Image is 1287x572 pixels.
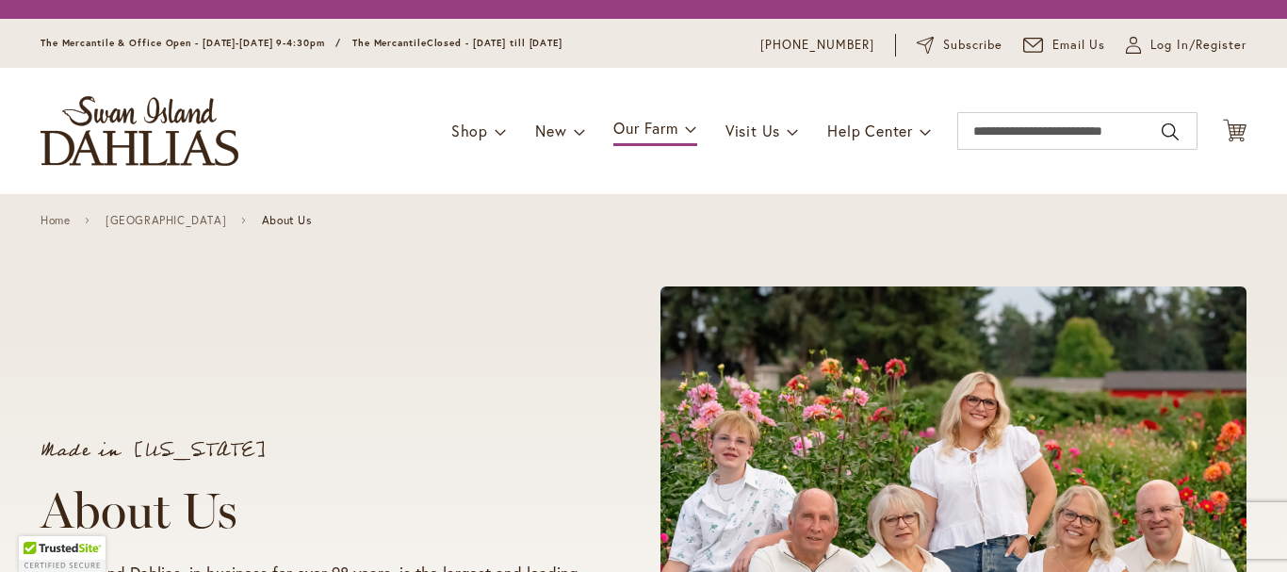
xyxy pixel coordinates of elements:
[943,36,1002,55] span: Subscribe
[827,121,913,140] span: Help Center
[106,214,226,227] a: [GEOGRAPHIC_DATA]
[1126,36,1246,55] a: Log In/Register
[760,36,874,55] a: [PHONE_NUMBER]
[1052,36,1106,55] span: Email Us
[725,121,780,140] span: Visit Us
[1150,36,1246,55] span: Log In/Register
[41,37,427,49] span: The Mercantile & Office Open - [DATE]-[DATE] 9-4:30pm / The Mercantile
[19,536,106,572] div: TrustedSite Certified
[41,441,589,460] p: Made in [US_STATE]
[262,214,312,227] span: About Us
[535,121,566,140] span: New
[613,118,677,138] span: Our Farm
[41,214,70,227] a: Home
[41,482,589,539] h1: About Us
[41,96,238,166] a: store logo
[451,121,488,140] span: Shop
[1023,36,1106,55] a: Email Us
[1162,117,1179,147] button: Search
[427,37,562,49] span: Closed - [DATE] till [DATE]
[917,36,1002,55] a: Subscribe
